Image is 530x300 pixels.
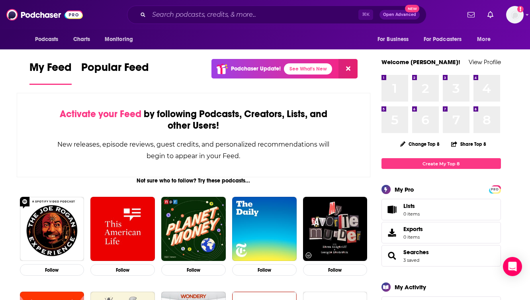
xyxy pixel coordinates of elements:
a: Welcome [PERSON_NAME]! [381,58,460,66]
button: Follow [303,264,368,276]
input: Search podcasts, credits, & more... [149,8,358,21]
button: open menu [419,32,473,47]
button: Share Top 8 [451,136,487,152]
span: Monitoring [105,34,133,45]
img: My Favorite Murder with Karen Kilgariff and Georgia Hardstark [303,197,368,261]
a: See What's New [284,63,332,75]
span: Charts [73,34,90,45]
span: Exports [403,225,423,233]
button: open menu [99,32,143,47]
a: 3 saved [403,257,419,263]
div: Open Intercom Messenger [503,257,522,276]
span: Lists [403,202,420,210]
span: Exports [384,227,400,238]
div: My Activity [395,283,426,291]
div: My Pro [395,186,414,193]
img: This American Life [90,197,155,261]
span: Lists [384,204,400,215]
span: Podcasts [35,34,59,45]
span: Lists [403,202,415,210]
a: My Feed [29,61,72,85]
a: Exports [381,222,501,243]
span: Popular Feed [81,61,149,79]
button: Show profile menu [506,6,524,24]
span: Open Advanced [383,13,416,17]
button: Follow [232,264,297,276]
img: Planet Money [161,197,226,261]
a: Charts [68,32,95,47]
svg: Add a profile image [517,6,524,12]
button: Follow [90,264,155,276]
a: PRO [490,186,500,192]
span: Searches [381,245,501,267]
span: For Podcasters [424,34,462,45]
a: View Profile [469,58,501,66]
div: Not sure who to follow? Try these podcasts... [17,177,371,184]
div: New releases, episode reviews, guest credits, and personalized recommendations will begin to appe... [57,139,331,162]
span: More [477,34,491,45]
span: Logged in as HughE [506,6,524,24]
a: Popular Feed [81,61,149,85]
button: Change Top 8 [395,139,445,149]
button: open menu [372,32,419,47]
button: open menu [29,32,69,47]
a: Create My Top 8 [381,158,501,169]
span: New [405,5,419,12]
img: User Profile [506,6,524,24]
button: Open AdvancedNew [379,10,420,20]
span: For Business [377,34,409,45]
span: 0 items [403,234,423,240]
div: by following Podcasts, Creators, Lists, and other Users! [57,108,331,131]
img: The Joe Rogan Experience [20,197,84,261]
a: Searches [403,249,429,256]
button: Follow [20,264,84,276]
a: Show notifications dropdown [464,8,478,22]
a: Show notifications dropdown [484,8,497,22]
button: open menu [471,32,501,47]
span: 0 items [403,211,420,217]
span: Activate your Feed [60,108,141,120]
img: The Daily [232,197,297,261]
button: Follow [161,264,226,276]
span: My Feed [29,61,72,79]
a: Searches [384,250,400,261]
span: ⌘ K [358,10,373,20]
a: Lists [381,199,501,220]
p: Podchaser Update! [231,65,281,72]
img: Podchaser - Follow, Share and Rate Podcasts [6,7,83,22]
div: Search podcasts, credits, & more... [127,6,426,24]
